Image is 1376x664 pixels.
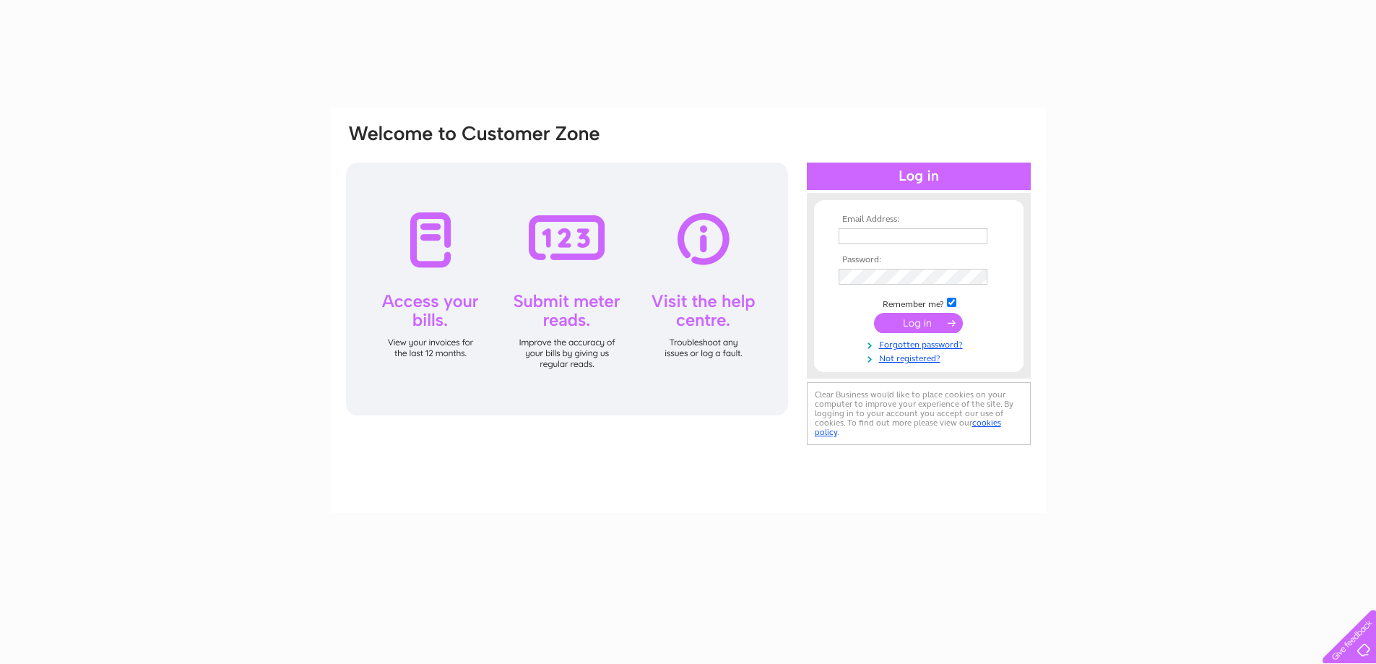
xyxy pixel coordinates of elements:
[807,382,1031,445] div: Clear Business would like to place cookies on your computer to improve your experience of the sit...
[839,337,1003,350] a: Forgotten password?
[835,215,1003,225] th: Email Address:
[874,313,963,333] input: Submit
[835,255,1003,265] th: Password:
[839,350,1003,364] a: Not registered?
[815,418,1001,437] a: cookies policy
[835,296,1003,310] td: Remember me?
